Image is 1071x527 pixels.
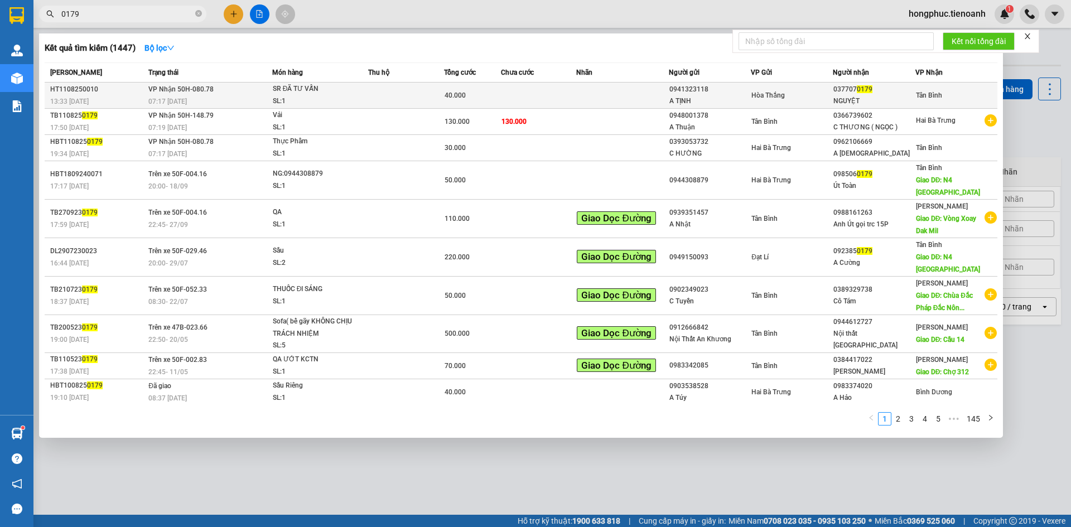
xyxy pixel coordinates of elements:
[865,412,878,426] button: left
[445,215,470,223] span: 110.000
[985,211,997,224] span: plus-circle
[833,180,914,192] div: Út Toàn
[273,392,356,404] div: SL: 1
[50,368,89,375] span: 17:38 [DATE]
[865,412,878,426] li: Previous Page
[669,380,750,392] div: 0903538528
[576,69,592,76] span: Nhãn
[445,144,466,152] span: 30.000
[833,110,914,122] div: 0366739602
[50,259,89,267] span: 16:44 [DATE]
[916,292,973,312] span: Giao DĐ: Chùa Đắc Pháp Đắc Nôn...
[833,136,914,148] div: 0962106669
[916,368,969,376] span: Giao DĐ: Chợ 312
[916,164,942,172] span: Tân Bình
[833,207,914,219] div: 0988161263
[50,98,89,105] span: 13:33 [DATE]
[669,296,750,307] div: C Tuyền
[916,215,977,235] span: Giao DĐ: Vòng Xoay Dak Mil
[148,112,214,119] span: VP Nhận 50H-148.79
[669,284,750,296] div: 0902349023
[148,170,207,178] span: Trên xe 50F-004.16
[273,168,356,180] div: NG:0944308879
[12,478,22,489] span: notification
[136,39,184,57] button: Bộ lọcdown
[50,394,89,402] span: 19:10 [DATE]
[445,330,470,337] span: 500.000
[82,209,98,216] span: 0179
[577,211,655,225] span: Giao Dọc Đường
[445,253,470,261] span: 220.000
[833,284,914,296] div: 0389329738
[833,392,914,404] div: A Hảo
[148,221,188,229] span: 22:45 - 27/09
[87,138,103,146] span: 0179
[11,72,23,84] img: warehouse-icon
[751,388,791,396] span: Hai Bà Trưng
[984,412,997,426] li: Next Page
[751,91,785,99] span: Hòa Thắng
[148,247,207,255] span: Trên xe 50F-029.46
[916,144,942,152] span: Tân Bình
[751,69,772,76] span: VP Gửi
[669,219,750,230] div: A Nhật
[148,323,208,331] span: Trên xe 47B-023.66
[445,362,466,370] span: 70.000
[833,95,914,107] div: NGUYỆT
[963,413,983,425] a: 145
[50,207,145,219] div: TB270923
[148,286,207,293] span: Trên xe 50F-052.33
[833,219,914,230] div: Anh Út gọi trc 15P
[945,412,963,426] span: •••
[833,316,914,328] div: 0944612727
[50,168,145,180] div: HBT1809240071
[50,336,89,344] span: 19:00 [DATE]
[878,412,891,426] li: 1
[11,45,23,56] img: warehouse-icon
[577,288,655,302] span: Giao Dọc Đường
[444,69,476,76] span: Tổng cước
[577,359,655,372] span: Giao Dọc Đường
[833,328,914,351] div: Nội thất [GEOGRAPHIC_DATA]
[985,359,997,371] span: plus-circle
[273,380,356,392] div: Sầu Riêng
[833,257,914,269] div: A Cường
[751,362,778,370] span: Tân Bình
[751,118,778,125] span: Tân Bình
[46,10,54,18] span: search
[445,176,466,184] span: 50.000
[9,7,24,24] img: logo-vxr
[916,279,968,287] span: [PERSON_NAME]
[11,100,23,112] img: solution-icon
[273,354,356,366] div: QA ƯỚT KCTN
[87,381,103,389] span: 0179
[985,114,997,127] span: plus-circle
[833,84,914,95] div: 037707
[501,69,534,76] span: Chưa cước
[50,284,145,296] div: TB210723
[273,83,356,95] div: SR ĐÃ TƯ VẤN
[50,322,145,333] div: TB200523
[148,124,187,132] span: 07:19 [DATE]
[273,296,356,308] div: SL: 1
[833,168,914,180] div: 098506
[833,122,914,133] div: C THƯƠNG ( NGỌC )
[916,323,968,331] span: [PERSON_NAME]
[148,336,188,344] span: 22:50 - 20/05
[952,35,1006,47] span: Kết nối tổng đài
[50,84,145,95] div: HT1108250010
[669,392,750,404] div: A Túy
[167,44,175,52] span: down
[1024,32,1031,40] span: close
[148,138,214,146] span: VP Nhận 50H-080.78
[148,209,207,216] span: Trên xe 50F-004.16
[148,356,207,364] span: Trên xe 50F-002.83
[273,122,356,134] div: SL: 1
[669,148,750,159] div: C HƯỜNG
[273,180,356,192] div: SL: 1
[273,257,356,269] div: SL: 2
[857,170,872,178] span: 0179
[148,98,187,105] span: 07:17 [DATE]
[61,8,193,20] input: Tìm tên, số ĐT hoặc mã đơn
[148,382,171,390] span: Đã giao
